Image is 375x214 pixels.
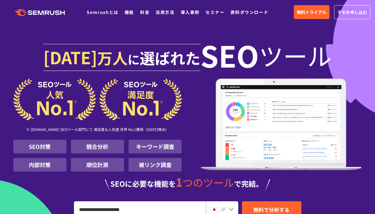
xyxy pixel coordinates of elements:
[181,9,199,15] a: 導入事例
[140,47,200,69] span: 選ばれた
[71,140,124,153] li: 競合分析
[13,176,362,190] div: SEOに必要な機能を
[294,5,330,19] a: 無料トライアル
[43,45,97,69] span: [DATE]
[206,9,224,15] a: セミナー
[13,158,66,172] li: 内部対策
[220,206,226,213] span: JP
[200,43,259,67] span: SEO
[156,9,174,15] a: 活用方法
[71,158,124,172] li: 順位計測
[182,175,234,190] span: つのツール
[97,47,128,69] span: 万人
[129,140,182,153] li: キーワード調査
[297,9,326,15] span: 無料トライアル
[259,43,332,67] span: ツール
[128,50,140,68] span: に
[230,9,268,15] a: 資料ダウンロード
[140,9,149,15] a: 料金
[129,158,182,172] li: 被リンク調査
[334,5,370,19] a: デモを申し込む
[176,174,182,190] span: 1
[253,206,290,213] span: 無料で分析する
[13,120,182,140] div: ※ [DOMAIN_NAME] SEOツール部門にて 満足度＆人気度 世界 No.1獲得（[DATE]時点）
[337,9,367,15] span: デモを申し込む
[234,178,263,189] span: で完結。
[87,9,118,15] a: Semrushとは
[125,9,134,15] a: 機能
[13,140,66,153] li: SEO対策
